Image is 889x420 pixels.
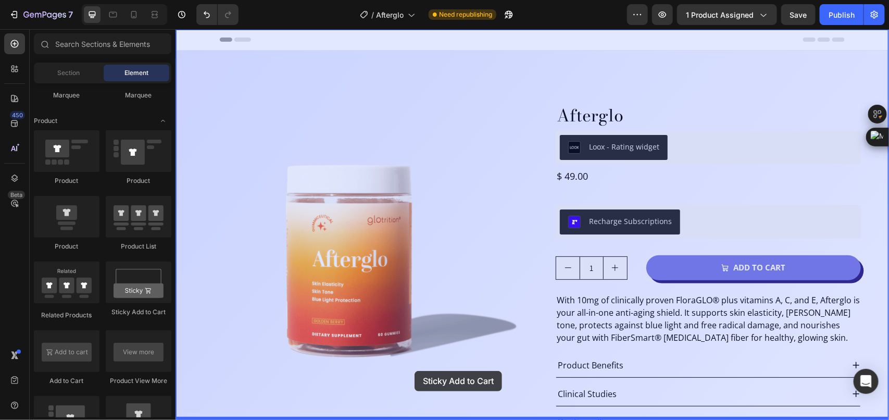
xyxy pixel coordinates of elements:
[8,191,25,199] div: Beta
[106,376,171,386] div: Product View More
[34,311,99,320] div: Related Products
[68,8,73,21] p: 7
[34,33,171,54] input: Search Sections & Elements
[820,4,863,25] button: Publish
[34,116,57,126] span: Product
[854,369,879,394] div: Open Intercom Messenger
[439,10,492,19] span: Need republishing
[106,307,171,317] div: Sticky Add to Cart
[176,29,889,420] iframe: To enrich screen reader interactions, please activate Accessibility in Grammarly extension settings
[4,4,78,25] button: 7
[34,176,99,186] div: Product
[106,176,171,186] div: Product
[376,9,404,20] span: Afterglo
[34,91,99,100] div: Marquee
[58,68,80,78] span: Section
[371,9,374,20] span: /
[196,4,239,25] div: Undo/Redo
[124,68,148,78] span: Element
[677,4,777,25] button: 1 product assigned
[34,376,99,386] div: Add to Cart
[34,242,99,251] div: Product
[781,4,816,25] button: Save
[790,10,807,19] span: Save
[106,242,171,251] div: Product List
[686,9,754,20] span: 1 product assigned
[829,9,855,20] div: Publish
[106,91,171,100] div: Marquee
[155,113,171,129] span: Toggle open
[10,111,25,119] div: 450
